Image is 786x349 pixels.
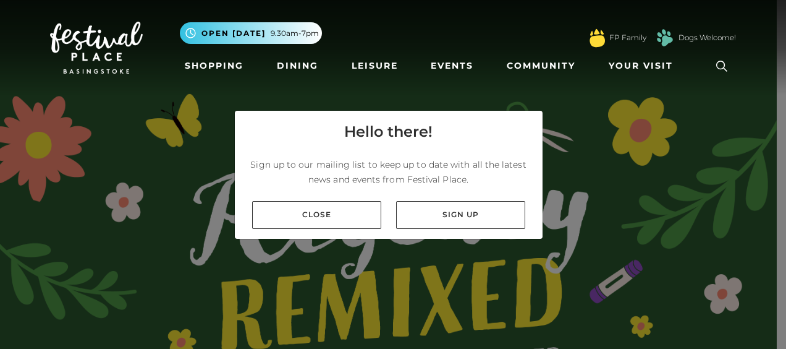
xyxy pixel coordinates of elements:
[271,28,319,39] span: 9.30am-7pm
[50,22,143,74] img: Festival Place Logo
[245,157,533,187] p: Sign up to our mailing list to keep up to date with all the latest news and events from Festival ...
[609,32,646,43] a: FP Family
[604,54,684,77] a: Your Visit
[272,54,323,77] a: Dining
[252,201,381,229] a: Close
[609,59,673,72] span: Your Visit
[180,22,322,44] button: Open [DATE] 9.30am-7pm
[396,201,525,229] a: Sign up
[347,54,403,77] a: Leisure
[426,54,478,77] a: Events
[344,121,433,143] h4: Hello there!
[502,54,580,77] a: Community
[201,28,266,39] span: Open [DATE]
[180,54,248,77] a: Shopping
[678,32,736,43] a: Dogs Welcome!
